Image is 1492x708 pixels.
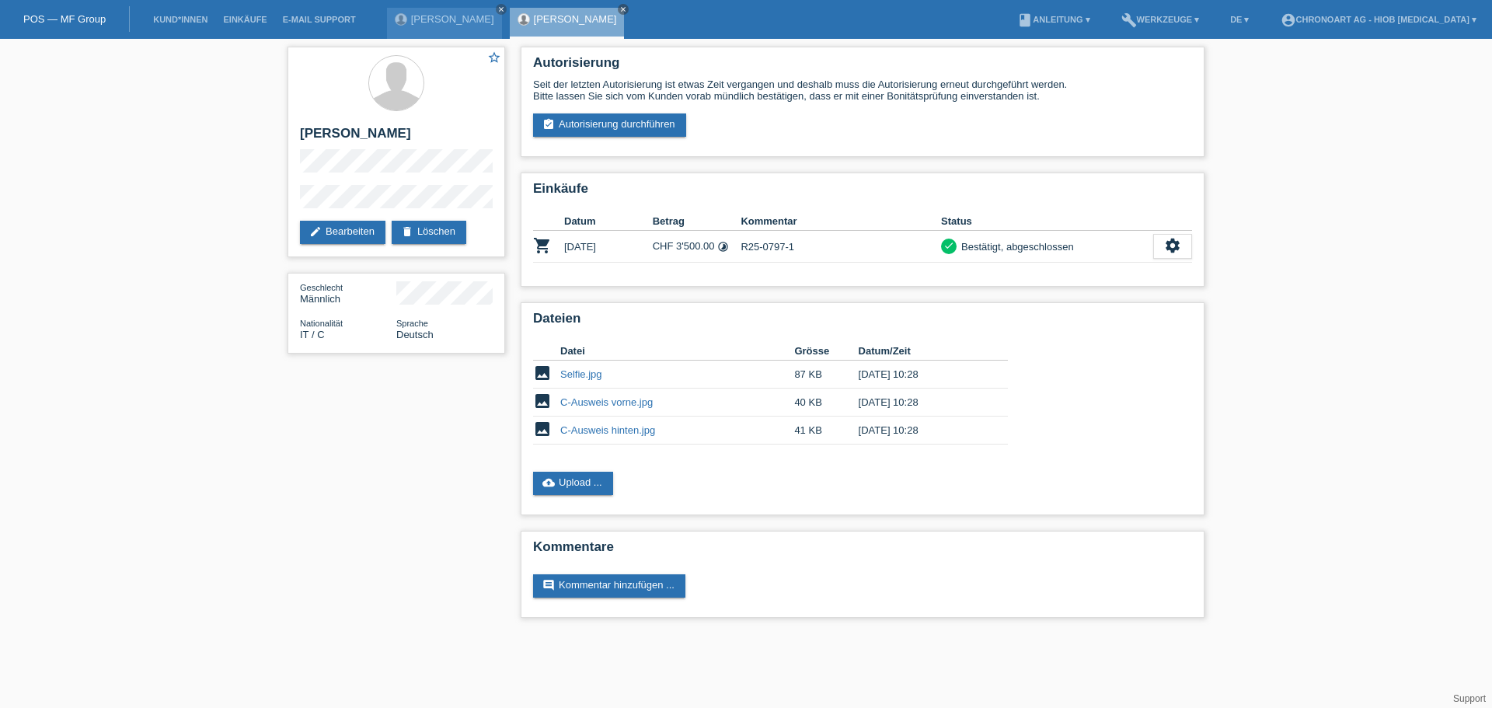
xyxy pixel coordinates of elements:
th: Betrag [653,212,741,231]
h2: Kommentare [533,539,1192,563]
i: 24 Raten [717,241,729,253]
i: book [1017,12,1033,28]
td: [DATE] 10:28 [859,389,986,417]
td: [DATE] 10:28 [859,417,986,445]
i: POSP00025865 [533,236,552,255]
a: assignment_turned_inAutorisierung durchführen [533,113,686,137]
a: Selfie.jpg [560,368,601,380]
th: Kommentar [741,212,941,231]
div: Männlich [300,281,396,305]
a: bookAnleitung ▾ [1009,15,1097,24]
a: commentKommentar hinzufügen ... [533,574,685,598]
i: check [943,240,954,251]
h2: Einkäufe [533,181,1192,204]
a: cloud_uploadUpload ... [533,472,613,495]
td: [DATE] [564,231,653,263]
i: edit [309,225,322,238]
a: editBearbeiten [300,221,385,244]
td: R25-0797-1 [741,231,941,263]
h2: Autorisierung [533,55,1192,78]
i: image [533,392,552,410]
a: DE ▾ [1222,15,1257,24]
th: Datum/Zeit [859,342,986,361]
a: [PERSON_NAME] [534,13,617,25]
i: delete [401,225,413,238]
th: Status [941,212,1153,231]
a: C-Ausweis vorne.jpg [560,396,653,408]
span: Sprache [396,319,428,328]
i: account_circle [1281,12,1296,28]
i: cloud_upload [542,476,555,489]
i: assignment_turned_in [542,118,555,131]
td: 41 KB [794,417,858,445]
th: Grösse [794,342,858,361]
a: close [496,4,507,15]
td: 87 KB [794,361,858,389]
a: star_border [487,51,501,67]
td: 40 KB [794,389,858,417]
a: Support [1453,693,1486,704]
a: Einkäufe [215,15,274,24]
a: close [618,4,629,15]
a: POS — MF Group [23,13,106,25]
span: Italien / C / 01.12.2008 [300,329,325,340]
span: Deutsch [396,329,434,340]
div: Seit der letzten Autorisierung ist etwas Zeit vergangen und deshalb muss die Autorisierung erneut... [533,78,1192,102]
a: Kund*innen [145,15,215,24]
i: image [533,364,552,382]
a: E-Mail Support [275,15,364,24]
td: CHF 3'500.00 [653,231,741,263]
div: Bestätigt, abgeschlossen [957,239,1074,255]
h2: Dateien [533,311,1192,334]
a: C-Ausweis hinten.jpg [560,424,655,436]
i: settings [1164,237,1181,254]
span: Nationalität [300,319,343,328]
i: comment [542,579,555,591]
i: close [619,5,627,13]
td: [DATE] 10:28 [859,361,986,389]
i: image [533,420,552,438]
a: deleteLöschen [392,221,466,244]
a: buildWerkzeuge ▾ [1114,15,1208,24]
span: Geschlecht [300,283,343,292]
i: close [497,5,505,13]
a: account_circleChronoart AG - Hiob [MEDICAL_DATA] ▾ [1273,15,1485,24]
th: Datei [560,342,794,361]
a: [PERSON_NAME] [411,13,494,25]
th: Datum [564,212,653,231]
i: star_border [487,51,501,65]
i: build [1121,12,1137,28]
h2: [PERSON_NAME] [300,126,493,149]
